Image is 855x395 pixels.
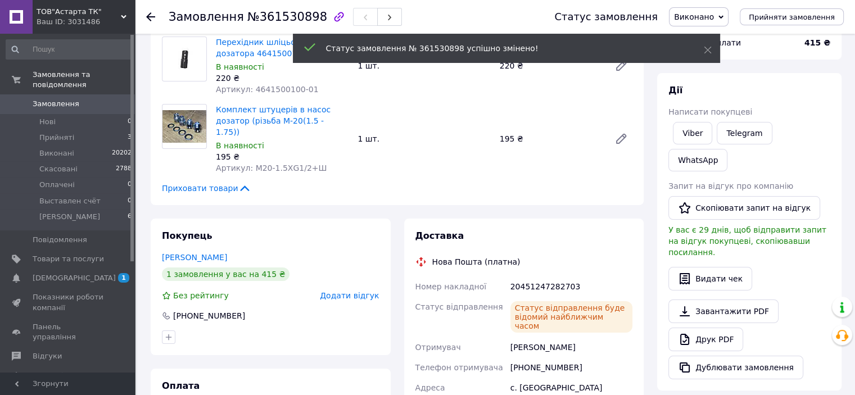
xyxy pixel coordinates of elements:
span: Замовлення та повідомлення [33,70,135,90]
span: Відгуки [33,351,62,361]
span: Замовлення [33,99,79,109]
span: 1 [118,273,129,283]
div: Статус замовлення № 361530898 успішно змінено! [326,43,676,54]
div: 195 ₴ [495,131,605,147]
span: Написати покупцеві [668,107,752,116]
a: Перехідник шліцьовий насоса-дозатора 4641500100-01 [216,38,344,58]
div: [PHONE_NUMBER] [172,310,246,321]
div: 1 шт. [353,131,495,147]
span: Статус відправлення [415,302,503,311]
div: 20451247282703 [508,276,635,297]
span: У вас є 29 днів, щоб відправити запит на відгук покупцеві, скопіювавши посилання. [668,225,826,257]
span: Виконані [39,148,74,158]
button: Дублювати замовлення [668,356,803,379]
a: Завантажити PDF [668,299,779,323]
span: [PERSON_NAME] [39,212,100,222]
span: Оплачені [39,180,75,190]
a: [PERSON_NAME] [162,253,227,262]
span: Выставлен счёт [39,196,101,206]
span: Повідомлення [33,235,87,245]
span: №361530898 [247,10,327,24]
button: Скопіювати запит на відгук [668,196,820,220]
span: В наявності [216,62,264,71]
span: 0 [128,180,132,190]
img: Комплект штуцерів в насос дозатор (різьба М-20(1.5 - 1.75)) [162,110,206,143]
span: В наявності [216,141,264,150]
span: Номер накладної [415,282,487,291]
span: Оплата [162,380,200,391]
span: 0 [128,196,132,206]
div: Ваш ID: 3031486 [37,17,135,27]
span: Товари та послуги [33,254,104,264]
a: Telegram [717,122,772,144]
a: Друк PDF [668,328,743,351]
img: Перехідник шліцьовий насоса-дозатора 4641500100-01 [164,37,205,81]
span: 6 [128,212,132,222]
span: [DEMOGRAPHIC_DATA] [33,273,116,283]
a: Комплект штуцерів в насос дозатор (різьба М-20(1.5 - 1.75)) [216,105,331,137]
span: 2788 [116,164,132,174]
span: Отримувач [415,343,461,352]
span: Доставка [415,230,464,241]
span: Покупці [33,370,63,380]
span: Телефон отримувача [415,363,503,372]
div: 1 замовлення у вас на 415 ₴ [162,267,289,281]
span: Покупець [162,230,212,241]
span: Нові [39,117,56,127]
a: Viber [673,122,712,144]
span: Замовлення [169,10,244,24]
b: 415 ₴ [804,38,830,47]
span: Прийняти замовлення [749,13,835,21]
span: Додати відгук [320,291,379,300]
div: Повернутися назад [146,11,155,22]
span: Адреса [415,383,445,392]
span: Артикул: М20-1.5ХG1/2+Ш [216,164,327,172]
span: Без рейтингу [173,291,229,300]
span: Показники роботи компанії [33,292,104,312]
span: ТОВ"Астарта ТК" [37,7,121,17]
span: Панель управління [33,322,104,342]
div: 195 ₴ [216,151,349,162]
span: Запит на відгук про компанію [668,181,793,190]
span: Приховати товари [162,183,251,194]
span: Дії [668,85,682,96]
div: Статус замовлення [554,11,658,22]
span: Артикул: 4641500100-01 [216,85,319,94]
div: [PHONE_NUMBER] [508,357,635,378]
input: Пошук [6,39,133,60]
span: 0 [128,117,132,127]
span: Скасовані [39,164,78,174]
button: Видати чек [668,267,752,290]
span: 3 [128,133,132,143]
div: [PERSON_NAME] [508,337,635,357]
a: Редагувати [610,128,632,150]
button: Прийняти замовлення [740,8,844,25]
div: Нова Пошта (платна) [429,256,523,267]
span: Виконано [674,12,714,21]
div: Статус відправлення буде відомий найближчим часом [510,301,632,333]
span: Прийняті [39,133,74,143]
div: 220 ₴ [216,72,349,84]
span: 20202 [112,148,132,158]
a: WhatsApp [668,149,727,171]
